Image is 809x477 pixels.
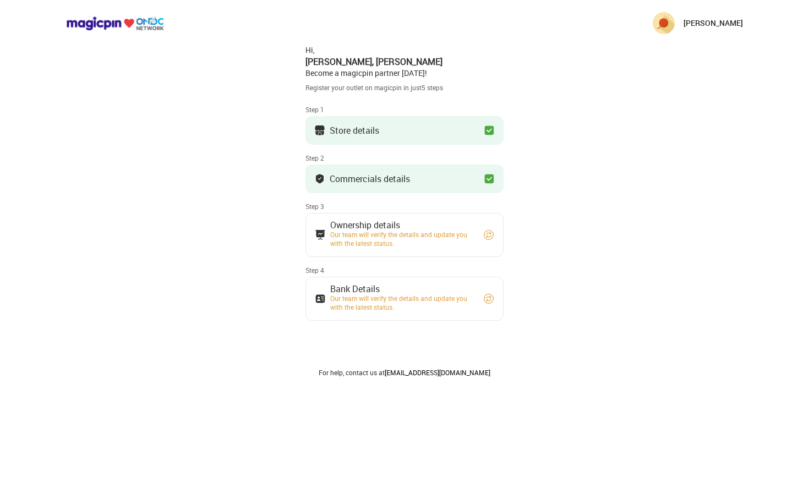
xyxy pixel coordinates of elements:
[66,16,164,31] img: ondc-logo-new-small.8a59708e.svg
[305,83,504,92] div: Register your outlet on magicpin in just 5 steps
[305,202,504,211] div: Step 3
[305,165,504,193] button: Commercials details
[305,56,504,68] div: [PERSON_NAME] , [PERSON_NAME]
[330,222,473,228] div: Ownership details
[314,125,325,136] img: storeIcon.9b1f7264.svg
[305,266,504,275] div: Step 4
[305,213,504,257] button: Ownership detailsOur team will verify the details and update you with the latest status.
[314,173,325,184] img: bank_details_tick.fdc3558c.svg
[305,105,504,114] div: Step 1
[330,176,410,182] div: Commercials details
[483,293,494,304] img: refresh_circle.10b5a287.svg
[385,368,490,377] a: [EMAIL_ADDRESS][DOMAIN_NAME]
[305,116,504,145] button: Store details
[684,18,743,29] p: [PERSON_NAME]
[305,153,504,162] div: Step 2
[483,229,494,240] img: refresh_circle.10b5a287.svg
[330,294,473,311] div: Our team will verify the details and update you with the latest status.
[330,230,473,248] div: Our team will verify the details and update you with the latest status.
[484,173,495,184] img: checkbox_green.749048da.svg
[305,277,504,321] button: Bank DetailsOur team will verify the details and update you with the latest status.
[330,286,473,292] div: Bank Details
[305,45,504,79] div: Hi, Become a magicpin partner [DATE]!
[315,229,326,240] img: commercials_icon.983f7837.svg
[653,12,675,34] img: wLtmMobNgsb4hEfSh6C7j3X93kMbm2tNUdThTvzCKaMULfUTFcOJJk56a7sU5omSA3lYusQJhCyihISD5XtisHQVr7MB6uj_T...
[330,128,379,133] div: Store details
[484,125,495,136] img: checkbox_green.749048da.svg
[315,293,326,304] img: ownership_icon.37569ceb.svg
[305,368,504,377] div: For help, contact us at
